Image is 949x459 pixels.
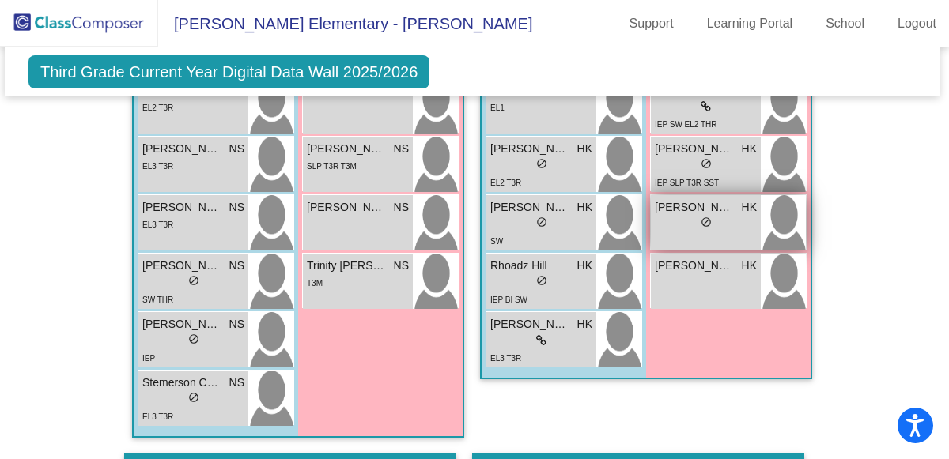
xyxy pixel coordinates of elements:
[490,179,521,187] span: EL2 T3R
[142,199,221,216] span: [PERSON_NAME]
[229,199,244,216] span: NS
[394,199,409,216] span: NS
[617,11,686,36] a: Support
[229,316,244,333] span: NS
[188,333,199,344] span: do_not_disturb_alt
[229,258,244,274] span: NS
[536,216,547,228] span: do_not_disturb_alt
[490,354,521,363] span: EL3 T3R
[655,199,734,216] span: [PERSON_NAME]
[742,258,757,274] span: HK
[490,141,569,157] span: [PERSON_NAME] [PERSON_NAME]
[142,374,221,391] span: Stemerson Chikko
[655,258,734,274] span: [PERSON_NAME]
[742,199,757,216] span: HK
[490,199,569,216] span: [PERSON_NAME]
[142,354,155,363] span: IEP
[885,11,949,36] a: Logout
[142,412,173,421] span: EL3 T3R
[142,258,221,274] span: [PERSON_NAME]
[701,216,712,228] span: do_not_disturb_alt
[307,162,357,171] span: SLP T3R T3M
[142,162,173,171] span: EL3 T3R
[655,120,717,129] span: IEP SW EL2 THR
[158,11,532,36] span: [PERSON_NAME] Elementary - [PERSON_NAME]
[577,141,592,157] span: HK
[701,158,712,169] span: do_not_disturb_alt
[394,258,409,274] span: NS
[577,316,592,333] span: HK
[536,158,547,169] span: do_not_disturb_alt
[188,392,199,403] span: do_not_disturb_alt
[536,275,547,286] span: do_not_disturb_alt
[307,141,386,157] span: [PERSON_NAME]
[394,141,409,157] span: NS
[229,374,244,391] span: NS
[490,316,569,333] span: [PERSON_NAME]
[577,258,592,274] span: HK
[490,103,505,112] span: EL1
[490,295,527,304] span: IEP BI SW
[307,199,386,216] span: [PERSON_NAME]
[229,141,244,157] span: NS
[142,220,173,229] span: EL3 T3R
[490,258,569,274] span: Rhoadz Hill
[813,11,877,36] a: School
[742,141,757,157] span: HK
[307,258,386,274] span: Trinity [PERSON_NAME]
[490,237,503,246] span: SW
[655,141,734,157] span: [PERSON_NAME]
[142,295,173,304] span: SW THR
[694,11,806,36] a: Learning Portal
[577,199,592,216] span: HK
[655,179,719,187] span: IEP SLP T3R SST
[142,141,221,157] span: [PERSON_NAME] [PERSON_NAME]
[142,316,221,333] span: [PERSON_NAME]
[307,279,323,288] span: T3M
[142,103,173,112] span: EL2 T3R
[188,275,199,286] span: do_not_disturb_alt
[28,55,429,88] span: Third Grade Current Year Digital Data Wall 2025/2026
